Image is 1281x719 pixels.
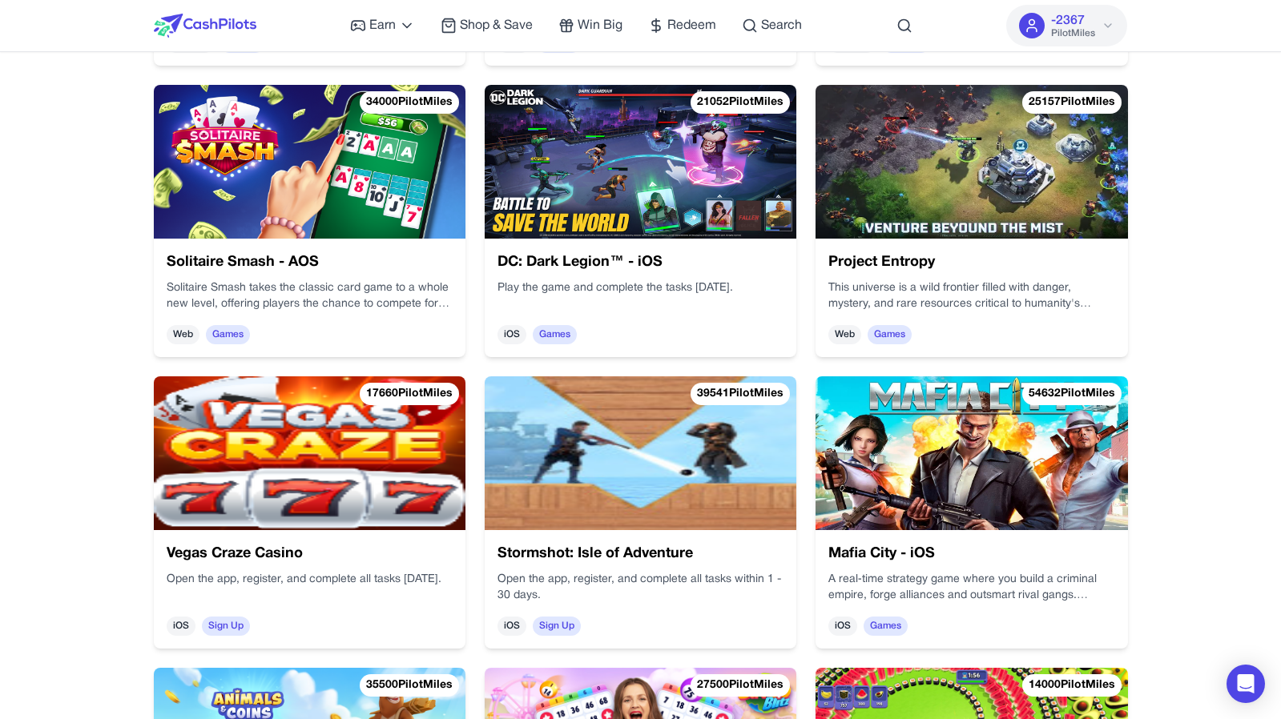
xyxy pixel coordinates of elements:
span: Games [533,325,577,344]
img: CashPilots Logo [154,14,256,38]
span: Sign Up [202,617,250,636]
div: Win real money in exciting multiplayer [DOMAIN_NAME] in a secure, fair, and ad-free gaming enviro... [167,280,453,312]
h3: Stormshot: Isle of Adventure [497,543,784,565]
img: Project Entropy [816,85,1127,239]
span: iOS [497,325,526,344]
span: Shop & Save [460,16,533,35]
h3: Solitaire Smash - AOS [167,251,453,274]
a: Earn [350,16,415,35]
a: Search [742,16,802,35]
span: Games [864,617,908,636]
h3: Mafia City - iOS [828,543,1114,565]
div: 25157 PilotMiles [1022,91,1122,114]
div: Open the app, register, and complete all tasks [DATE]. [167,572,453,604]
div: 39541 PilotMiles [691,383,790,405]
span: Search [761,16,802,35]
span: Earn [369,16,396,35]
h3: Project Entropy [828,251,1114,274]
span: iOS [828,617,857,636]
div: 54632 PilotMiles [1022,383,1122,405]
p: Play the game and complete the tasks [DATE]. [497,280,784,296]
div: 14000 PilotMiles [1022,674,1122,697]
span: PilotMiles [1051,27,1095,40]
img: Stormshot: Isle of Adventure [485,376,796,530]
img: Mafia City - iOS [816,376,1127,530]
p: A real‑time strategy game where you build a criminal empire, forge alliances and outsmart rival g... [828,572,1114,604]
img: Solitaire Smash - AOS [154,85,465,239]
div: 17660 PilotMiles [360,383,459,405]
a: Win Big [558,16,622,35]
div: 21052 PilotMiles [691,91,790,114]
span: Games [868,325,912,344]
span: -2367 [1051,11,1085,30]
img: DC: Dark Legion™ - iOS [485,85,796,239]
div: Open the app, register, and complete all tasks within 1 - 30 days. [497,572,784,604]
div: 27500 PilotMiles [691,674,790,697]
a: Redeem [648,16,716,35]
span: Web [167,325,199,344]
h3: Vegas Craze Casino [167,543,453,565]
span: Win Big [578,16,622,35]
p: Solitaire Smash takes the classic card game to a whole new level, offering players the chance to ... [167,280,453,312]
div: Open Intercom Messenger [1227,665,1265,703]
span: Sign Up [533,617,581,636]
span: Games [206,325,250,344]
h3: DC: Dark Legion™ - iOS [497,251,784,274]
div: 35500 PilotMiles [360,674,459,697]
span: Web [828,325,861,344]
p: This universe is a wild frontier filled with danger, mystery, and rare resources critical to huma... [828,280,1114,312]
button: -2367PilotMiles [1006,5,1127,46]
span: Redeem [667,16,716,35]
a: Shop & Save [441,16,533,35]
div: 34000 PilotMiles [360,91,459,114]
img: Vegas Craze Casino [154,376,465,530]
span: iOS [167,617,195,636]
span: iOS [497,617,526,636]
